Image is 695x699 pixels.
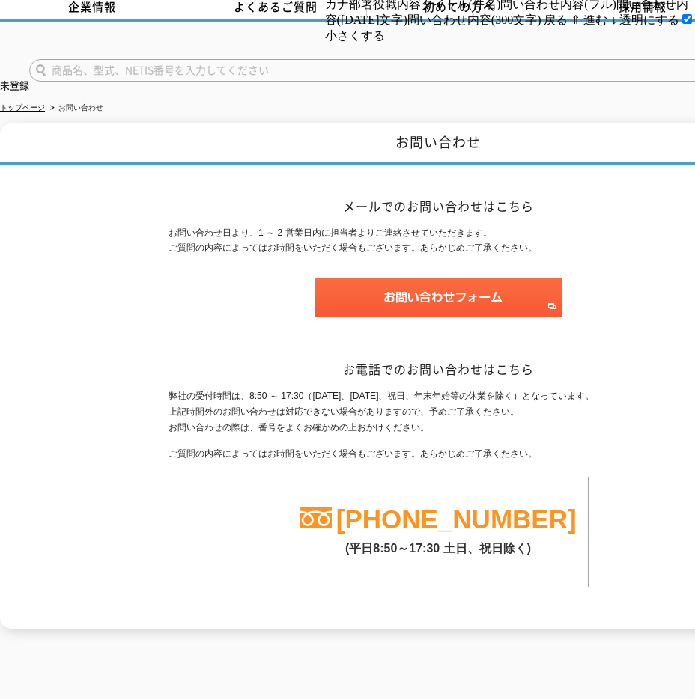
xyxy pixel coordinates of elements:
[407,13,541,26] mb-button: 問い合わせ内容(300文字)
[47,100,103,116] li: お問い合わせ
[288,534,588,557] p: (平日8:50～17:30 土日、祝日除く)
[315,278,562,317] img: お問い合わせフォーム
[544,13,580,26] mb-button: 戻る ⇑
[315,303,562,314] a: お問い合わせフォーム
[619,13,679,26] mb-button: 透明にする
[336,504,577,534] a: [PHONE_NUMBER]
[583,13,616,26] mb-button: 進む ↓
